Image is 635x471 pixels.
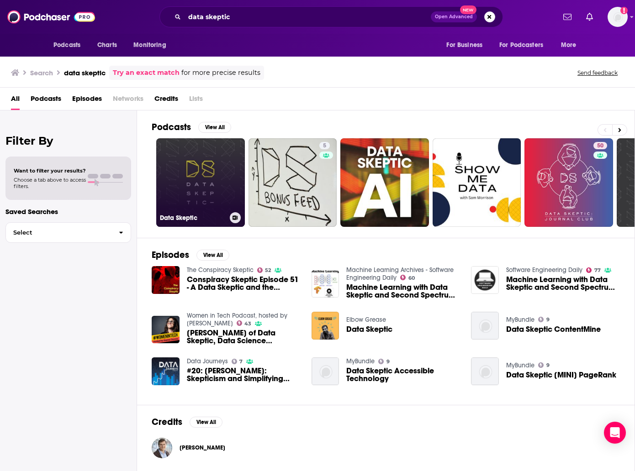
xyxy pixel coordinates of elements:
span: For Business [446,39,482,52]
a: 43 [237,320,252,326]
img: Data Skeptic ContentMine [471,312,499,340]
img: Conspiracy Skeptic Episode 51 - A Data Skeptic and the Bible Code [152,266,180,294]
a: 5 [249,138,337,227]
span: Podcasts [31,91,61,110]
a: PodcastsView All [152,121,231,133]
h2: Episodes [152,249,189,261]
button: open menu [440,37,494,54]
img: Data Skeptic Accessible Technology [312,357,339,385]
span: Want to filter your results? [14,167,86,174]
span: 9 [546,363,550,367]
h2: Podcasts [152,121,191,133]
h2: Filter By [5,134,131,147]
img: Data Skeptic [312,312,339,340]
a: 9 [378,359,390,364]
a: Machine Learning with Data Skeptic and Second Spectrum at Telesign [346,283,460,299]
span: #20: [PERSON_NAME]: Skepticism and Simplifying Complex Topics with the Host of the Data Skeptic P... [187,367,301,382]
img: Podchaser - Follow, Share and Rate Podcasts [7,8,95,26]
a: Episodes [72,91,102,110]
a: Elbow Grease [346,316,386,324]
a: MyBundle [506,316,534,324]
a: Kyle Polich [180,444,225,451]
span: Monitoring [133,39,166,52]
span: Choose a tab above to access filters. [14,177,86,189]
img: #20: Kyle Polich: Skepticism and Simplifying Complex Topics with the Host of the Data Skeptic Pod... [152,357,180,385]
span: 9 [386,360,390,364]
span: [PERSON_NAME] [180,444,225,451]
span: for more precise results [181,68,260,78]
span: For Podcasters [499,39,543,52]
a: 5 [319,142,330,149]
button: View All [196,250,229,261]
a: Data Skeptic [MINI] PageRank [506,371,616,379]
img: User Profile [608,7,628,27]
a: Credits [154,91,178,110]
a: Conspiracy Skeptic Episode 51 - A Data Skeptic and the Bible Code [187,276,301,291]
a: Linh Da Tran of Data Skeptic, Data Science Consulting And Podcast: Women in Tech Los Angeles [152,316,180,344]
span: Open Advanced [435,15,473,19]
a: #20: Kyle Polich: Skepticism and Simplifying Complex Topics with the Host of the Data Skeptic Pod... [187,367,301,382]
img: Kyle Polich [152,438,172,458]
svg: Add a profile image [620,7,628,14]
a: 77 [586,267,601,273]
span: [PERSON_NAME] of Data Skeptic, Data Science Consulting And Podcast: Women in Tech [GEOGRAPHIC_DATA] [187,329,301,345]
a: MyBundle [346,357,375,365]
a: Data Journeys [187,357,228,365]
h3: data skeptic [64,68,106,77]
span: Conspiracy Skeptic Episode 51 - A Data Skeptic and the [DEMOGRAPHIC_DATA] Code [187,276,301,291]
h3: Search [30,68,53,77]
img: Data Skeptic [MINI] PageRank [471,357,499,385]
a: 50 [593,142,607,149]
a: 7 [232,359,243,364]
a: Show notifications dropdown [560,9,575,25]
span: Podcasts [53,39,80,52]
button: Select [5,222,131,243]
span: New [460,5,476,14]
h2: Credits [152,416,182,428]
a: EpisodesView All [152,249,229,261]
button: open menu [127,37,178,54]
span: 60 [408,276,415,280]
span: More [561,39,577,52]
span: 9 [546,318,550,322]
a: Machine Learning Archives - Software Engineering Daily [346,266,454,282]
a: Data Skeptic [156,138,245,227]
span: Networks [113,91,143,110]
span: 43 [244,322,251,326]
button: View All [198,122,231,133]
a: 9 [538,317,550,322]
button: Show profile menu [608,7,628,27]
a: 50 [524,138,613,227]
span: Data Skeptic ContentMine [506,325,601,333]
a: Data Skeptic Accessible Technology [346,367,460,382]
button: open menu [47,37,92,54]
input: Search podcasts, credits, & more... [185,10,431,24]
button: Send feedback [575,69,620,77]
div: Search podcasts, credits, & more... [159,6,503,27]
span: Lists [189,91,203,110]
button: open menu [493,37,556,54]
button: Open AdvancedNew [431,11,477,22]
a: 60 [400,275,415,280]
a: Machine Learning with Data Skeptic and Second Spectrum at Telesign [471,266,499,294]
button: View All [190,417,222,428]
a: CreditsView All [152,416,222,428]
span: Select [6,230,111,235]
img: Machine Learning with Data Skeptic and Second Spectrum at Telesign [312,270,339,298]
a: All [11,91,20,110]
a: Data Skeptic [346,325,392,333]
span: 50 [597,141,603,151]
button: open menu [555,37,588,54]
